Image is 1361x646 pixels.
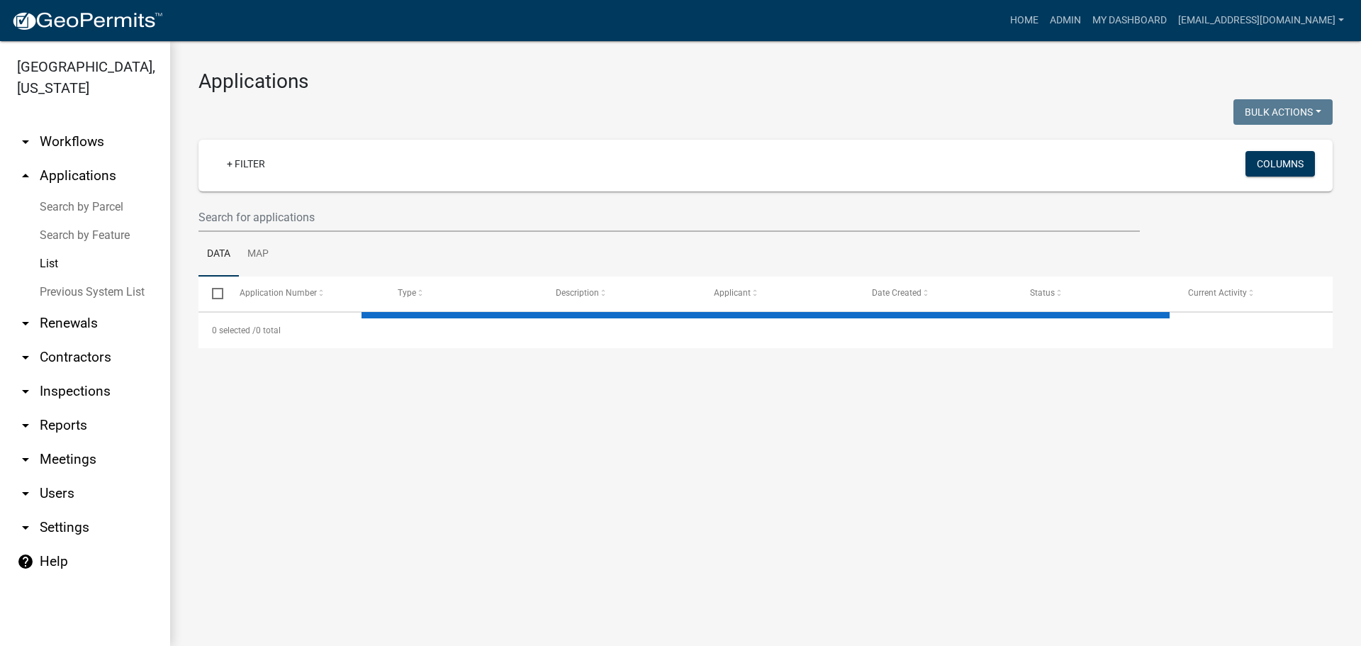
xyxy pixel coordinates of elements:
[198,277,225,311] datatable-header-cell: Select
[215,151,276,177] a: + Filter
[17,519,34,536] i: arrow_drop_down
[225,277,383,311] datatable-header-cell: Application Number
[17,451,34,468] i: arrow_drop_down
[1004,7,1044,34] a: Home
[212,325,256,335] span: 0 selected /
[17,383,34,400] i: arrow_drop_down
[17,167,34,184] i: arrow_drop_up
[542,277,700,311] datatable-header-cell: Description
[1233,99,1333,125] button: Bulk Actions
[714,288,751,298] span: Applicant
[198,203,1140,232] input: Search for applications
[1030,288,1055,298] span: Status
[198,69,1333,94] h3: Applications
[1016,277,1175,311] datatable-header-cell: Status
[198,232,239,277] a: Data
[17,417,34,434] i: arrow_drop_down
[872,288,922,298] span: Date Created
[858,277,1016,311] datatable-header-cell: Date Created
[398,288,416,298] span: Type
[240,288,317,298] span: Application Number
[1188,288,1247,298] span: Current Activity
[383,277,542,311] datatable-header-cell: Type
[1172,7,1350,34] a: [EMAIL_ADDRESS][DOMAIN_NAME]
[17,315,34,332] i: arrow_drop_down
[556,288,599,298] span: Description
[17,349,34,366] i: arrow_drop_down
[700,277,858,311] datatable-header-cell: Applicant
[17,485,34,502] i: arrow_drop_down
[17,133,34,150] i: arrow_drop_down
[1245,151,1315,177] button: Columns
[17,553,34,570] i: help
[198,313,1333,348] div: 0 total
[1175,277,1333,311] datatable-header-cell: Current Activity
[1044,7,1087,34] a: Admin
[1087,7,1172,34] a: My Dashboard
[239,232,277,277] a: Map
